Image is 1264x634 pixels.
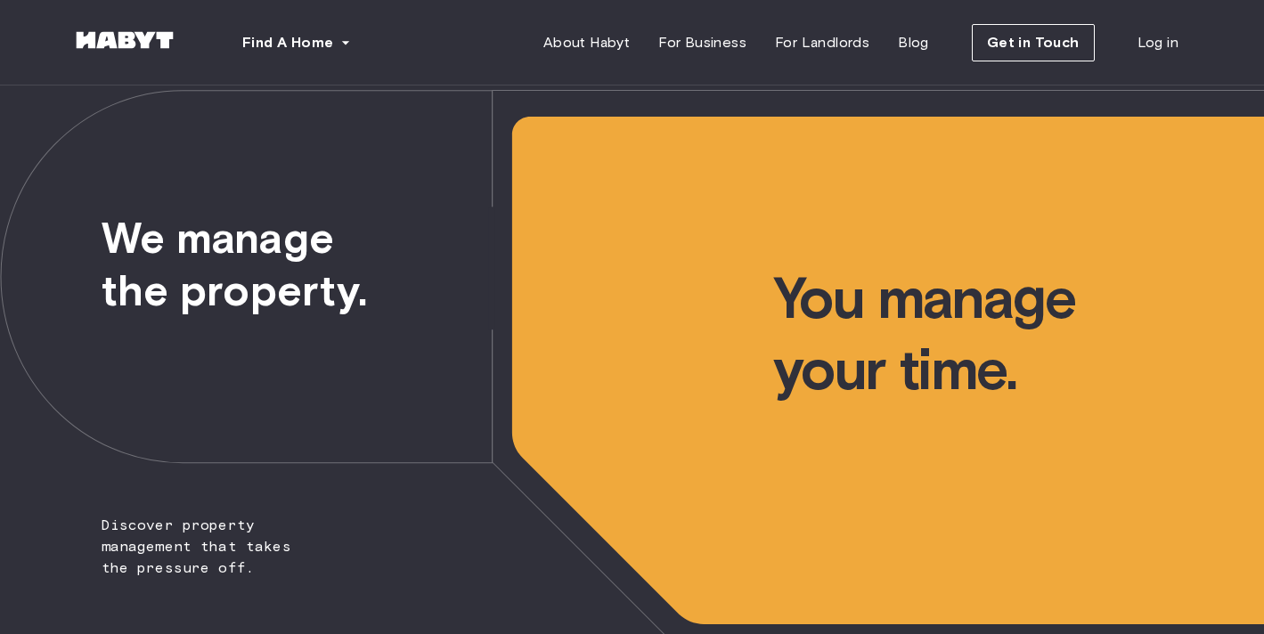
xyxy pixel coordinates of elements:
img: Habyt [71,31,178,49]
a: Blog [884,25,943,61]
a: Log in [1123,25,1193,61]
button: Find A Home [228,25,365,61]
span: For Business [658,32,746,53]
a: For Landlords [761,25,884,61]
button: Get in Touch [972,24,1095,61]
span: For Landlords [775,32,869,53]
span: Find A Home [242,32,333,53]
a: For Business [644,25,761,61]
a: About Habyt [529,25,644,61]
span: About Habyt [543,32,630,53]
span: Get in Touch [987,32,1080,53]
span: You manage your time. [773,85,1264,405]
span: Log in [1138,32,1178,53]
span: Blog [898,32,929,53]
